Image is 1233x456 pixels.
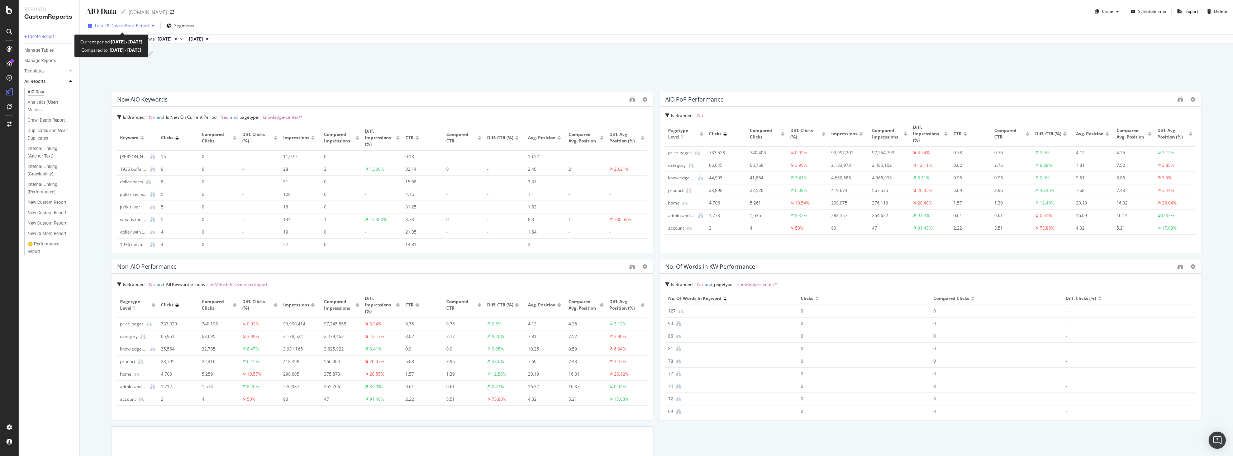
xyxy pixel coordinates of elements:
[1102,8,1113,14] div: Clone
[1117,127,1146,140] span: Compared Avg. Position
[111,259,653,420] div: Non-AiO PerformanceIs Branded = NoandAll Keyword Groups ≠ SEMRush AI Overview Importpagetype Leve...
[28,163,69,178] div: Internal Linking (Crawlability)
[242,179,274,185] div: -
[370,216,387,223] div: 13,300%
[242,191,274,198] div: -
[28,99,74,114] a: Analytics (User) Metrics
[283,229,315,235] div: 19
[405,191,437,198] div: 4.16
[831,162,863,169] div: 2,183,973
[28,199,66,206] div: New Custom Report
[242,229,274,235] div: -
[831,131,857,137] span: Impressions
[1162,212,1174,219] div: 0.33%
[446,131,476,144] span: Compared CTR
[1162,150,1174,156] div: 3.12%
[242,241,274,248] div: -
[1076,200,1108,206] div: 20.19
[831,175,863,181] div: 4,650,585
[994,212,1026,219] div: 0.61
[953,225,985,231] div: 2.22
[953,187,985,194] div: 5.69
[1162,162,1174,169] div: 3.85%
[189,36,203,42] span: 2025 Jul. 14th
[528,179,560,185] div: 3.37
[24,47,54,54] div: Manage Tables
[202,154,233,160] div: 0
[263,114,303,120] span: knowledge-center/*
[202,166,233,173] div: 0
[918,200,932,206] div: 20.48%
[242,216,274,223] div: -
[365,191,396,198] div: -
[28,127,69,142] div: Duplicates and Near-Duplicates
[149,114,155,120] span: No
[155,35,180,43] button: [DATE]
[609,191,641,198] div: -
[1138,8,1168,14] div: Schedule Email
[242,204,274,210] div: -
[750,200,781,206] div: 5,261
[1162,175,1172,181] div: 7.3%
[750,162,781,169] div: 68,768
[120,23,149,29] span: vs Prev. Period
[709,200,741,206] div: 4,706
[487,135,513,141] span: Diff. CTR (%)
[659,92,1201,253] div: AiO PoP PerformanceIs Branded = Nopagetype Level 1ClicksCompared ClicksDiff. Clicks (%)Impression...
[709,150,741,156] div: 733,528
[994,175,1026,181] div: 0.95
[528,135,556,141] span: Avg. Position
[28,145,74,160] a: Internal Linking (Anchor Text)
[953,212,985,219] div: 0.61
[528,191,560,198] div: 1.1
[994,162,1026,169] div: 2.76
[994,150,1026,156] div: 0.76
[120,179,143,185] div: dollar parts
[163,20,197,32] button: Segments
[872,150,904,156] div: 97,254,799
[1076,212,1108,219] div: 16.09
[365,179,396,185] div: -
[528,216,560,223] div: 8.3
[694,112,696,118] span: =
[1117,187,1148,194] div: 7.43
[795,200,810,206] div: 10.54%
[1092,6,1122,17] button: Clone
[528,241,560,248] div: 2
[28,181,74,196] a: Internal Linking (Performance)
[283,241,315,248] div: 27
[28,199,74,206] a: New Custom Report
[405,179,437,185] div: 15.68
[170,10,174,15] div: arrow-right-arrow-left
[609,204,641,210] div: -
[1175,6,1198,17] button: Export
[918,150,930,156] div: 3.34%
[568,216,600,223] div: 1
[28,117,65,124] div: Crawl Depth Report
[795,225,804,231] div: 50%
[161,154,192,160] div: 15
[994,200,1026,206] div: 1.39
[609,241,641,248] div: -
[1204,6,1227,17] button: Delete
[487,179,519,185] div: -
[120,216,147,223] div: what is the error on a 1936 buffalo nickel
[953,162,985,169] div: 3.02
[405,204,437,210] div: 31.25
[166,114,216,120] span: Is New On Current Period
[120,166,147,173] div: 1936 buffalo nickel
[324,166,356,173] div: 2
[365,229,396,235] div: -
[795,187,807,194] div: 6.08%
[918,175,930,181] div: 6.51%
[665,96,724,103] div: AiO PoP Performance
[24,67,67,75] a: Templates
[202,229,233,235] div: 0
[668,162,686,169] div: category
[24,57,74,65] a: Manage Reports
[28,220,74,227] a: New Custom Report
[528,229,560,235] div: 1.84
[202,241,233,248] div: 0
[120,191,147,198] div: gold rises amid trade tensions and weaker dollar - provide a detailed summary
[28,230,66,238] div: New Custom Report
